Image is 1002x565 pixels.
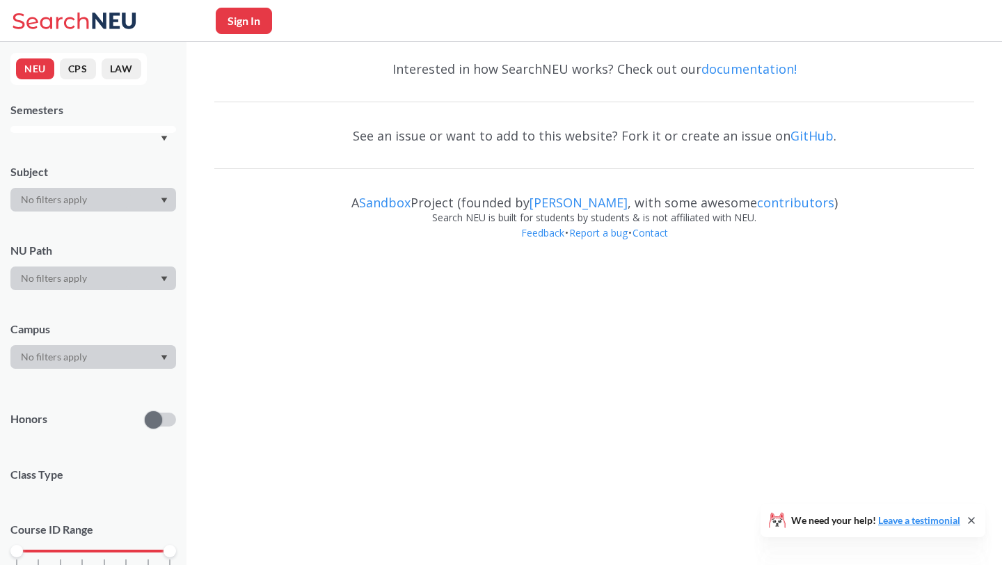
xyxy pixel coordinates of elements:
div: See an issue or want to add to this website? Fork it or create an issue on . [214,116,974,156]
a: GitHub [790,127,834,144]
a: [PERSON_NAME] [530,194,628,211]
a: Leave a testimonial [878,514,960,526]
div: NU Path [10,243,176,258]
span: Class Type [10,467,176,482]
p: Course ID Range [10,522,176,538]
svg: Dropdown arrow [161,355,168,360]
a: contributors [757,194,834,211]
div: Subject [10,164,176,180]
svg: Dropdown arrow [161,276,168,282]
div: Dropdown arrow [10,345,176,369]
span: We need your help! [791,516,960,525]
div: • • [214,225,974,262]
a: Contact [632,226,669,239]
a: Report a bug [568,226,628,239]
div: Semesters [10,102,176,118]
p: Honors [10,411,47,427]
button: Sign In [216,8,272,34]
div: Campus [10,321,176,337]
svg: Dropdown arrow [161,198,168,203]
div: Search NEU is built for students by students & is not affiliated with NEU. [214,210,974,225]
div: Dropdown arrow [10,188,176,212]
button: LAW [102,58,141,79]
div: Dropdown arrow [10,266,176,290]
a: Feedback [520,226,565,239]
div: A Project (founded by , with some awesome ) [214,182,974,210]
button: CPS [60,58,96,79]
a: documentation! [701,61,797,77]
button: NEU [16,58,54,79]
div: Interested in how SearchNEU works? Check out our [214,49,974,89]
a: Sandbox [359,194,411,211]
svg: Dropdown arrow [161,136,168,141]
